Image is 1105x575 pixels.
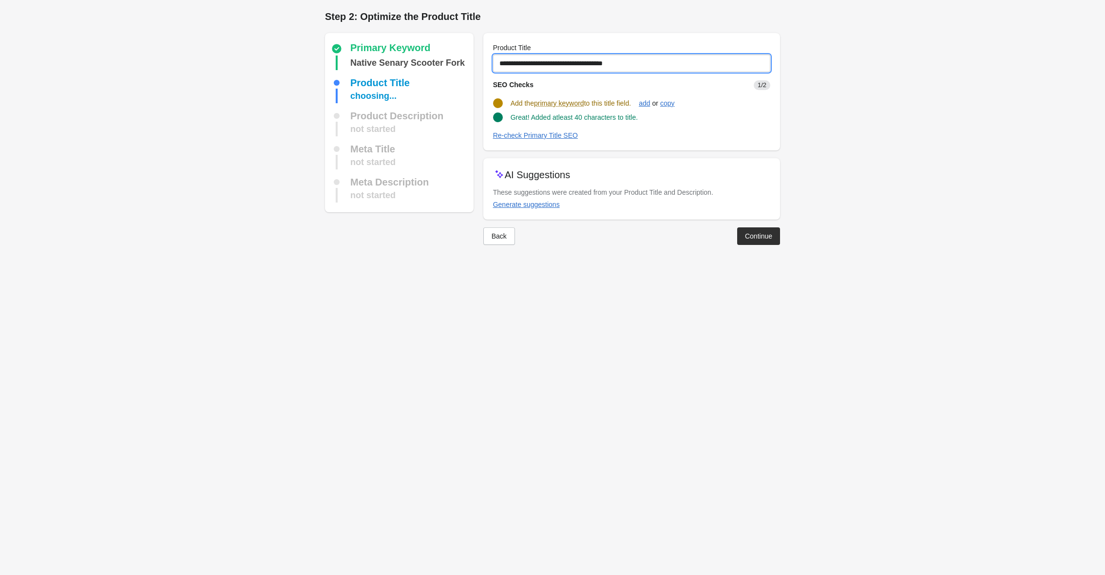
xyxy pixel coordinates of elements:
[492,232,507,240] div: Back
[350,155,396,169] div: not started
[656,94,679,112] button: copy
[511,99,631,107] span: Add the to this title field.
[350,56,465,70] div: Native Senary Scooter Fork
[350,122,396,136] div: not started
[493,43,531,53] label: Product Title
[635,94,654,112] button: add
[511,113,638,121] span: Great! Added atleast 40 characters to title.
[483,227,515,245] button: Back
[745,232,772,240] div: Continue
[493,201,560,208] div: Generate suggestions
[505,168,571,182] p: AI Suggestions
[350,111,443,121] div: Product Description
[489,127,582,144] button: Re-check Primary Title SEO
[325,10,780,23] h1: Step 2: Optimize the Product Title
[350,144,395,154] div: Meta Title
[350,89,397,103] div: choosing...
[493,188,713,196] span: These suggestions were created from your Product Title and Description.
[493,81,533,89] span: SEO Checks
[350,188,396,203] div: not started
[534,98,584,108] span: primary keyword
[650,98,660,108] span: or
[639,99,650,107] div: add
[493,131,578,139] div: Re-check Primary Title SEO
[660,99,675,107] div: copy
[754,80,770,90] span: 1/2
[350,78,410,88] div: Product Title
[350,43,431,55] div: Primary Keyword
[350,177,429,187] div: Meta Description
[489,196,564,213] button: Generate suggestions
[737,227,780,245] button: Continue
